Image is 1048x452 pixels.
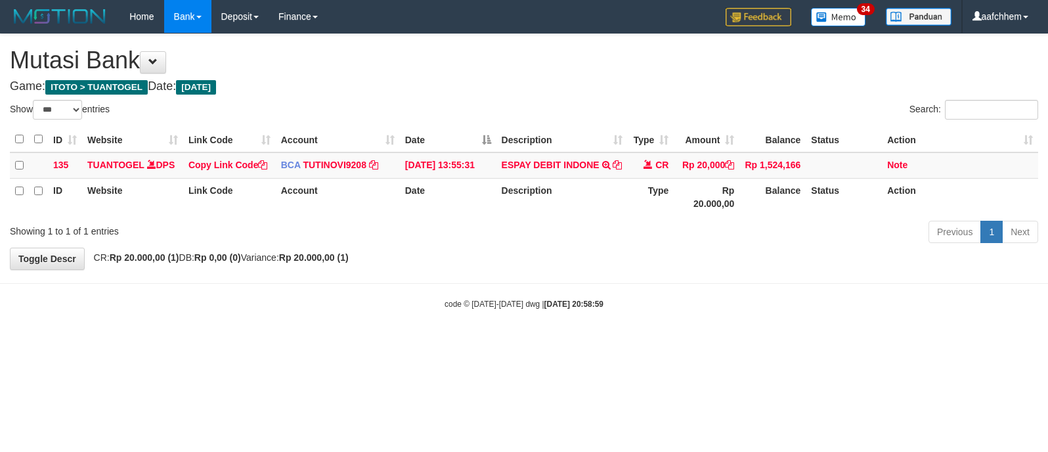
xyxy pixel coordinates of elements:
span: ITOTO > TUANTOGEL [45,80,148,95]
a: Copy Rp 20,000 to clipboard [725,160,734,170]
strong: Rp 0,00 (0) [194,252,241,263]
h4: Game: Date: [10,80,1038,93]
span: CR: DB: Variance: [87,252,349,263]
th: Type [628,178,674,215]
th: ID: activate to sort column ascending [48,127,82,152]
a: Copy Link Code [188,160,268,170]
th: Description [496,178,628,215]
td: Rp 1,524,166 [739,152,806,179]
th: Description: activate to sort column ascending [496,127,628,152]
a: Copy ESPAY DEBIT INDONE to clipboard [613,160,622,170]
label: Search: [909,100,1038,120]
span: [DATE] [176,80,216,95]
th: Website [82,178,183,215]
div: Showing 1 to 1 of 1 entries [10,219,427,238]
th: Action [882,178,1038,215]
th: Rp 20.000,00 [674,178,739,215]
th: Balance [739,127,806,152]
th: Date: activate to sort column descending [400,127,496,152]
span: CR [655,160,668,170]
strong: Rp 20.000,00 (1) [110,252,179,263]
th: Link Code [183,178,276,215]
span: 34 [857,3,875,15]
img: Button%20Memo.svg [811,8,866,26]
img: panduan.png [886,8,951,26]
a: TUTINOVI9208 [303,160,366,170]
td: DPS [82,152,183,179]
h1: Mutasi Bank [10,47,1038,74]
a: Next [1002,221,1038,243]
strong: [DATE] 20:58:59 [544,300,603,309]
label: Show entries [10,100,110,120]
strong: Rp 20.000,00 (1) [279,252,349,263]
span: BCA [281,160,301,170]
small: code © [DATE]-[DATE] dwg | [445,300,603,309]
a: TUANTOGEL [87,160,144,170]
select: Showentries [33,100,82,120]
th: Amount: activate to sort column ascending [674,127,739,152]
th: Type: activate to sort column ascending [628,127,674,152]
img: MOTION_logo.png [10,7,110,26]
a: Toggle Descr [10,248,85,270]
th: Website: activate to sort column ascending [82,127,183,152]
a: ESPAY DEBIT INDONE [502,160,600,170]
th: Account [276,178,400,215]
th: ID [48,178,82,215]
th: Account: activate to sort column ascending [276,127,400,152]
th: Status [806,178,882,215]
span: 135 [53,160,68,170]
td: [DATE] 13:55:31 [400,152,496,179]
th: Date [400,178,496,215]
th: Balance [739,178,806,215]
img: Feedback.jpg [726,8,791,26]
th: Status [806,127,882,152]
a: Previous [928,221,981,243]
a: 1 [980,221,1003,243]
input: Search: [945,100,1038,120]
th: Link Code: activate to sort column ascending [183,127,276,152]
th: Action: activate to sort column ascending [882,127,1038,152]
td: Rp 20,000 [674,152,739,179]
a: Copy TUTINOVI9208 to clipboard [369,160,378,170]
a: Note [887,160,907,170]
